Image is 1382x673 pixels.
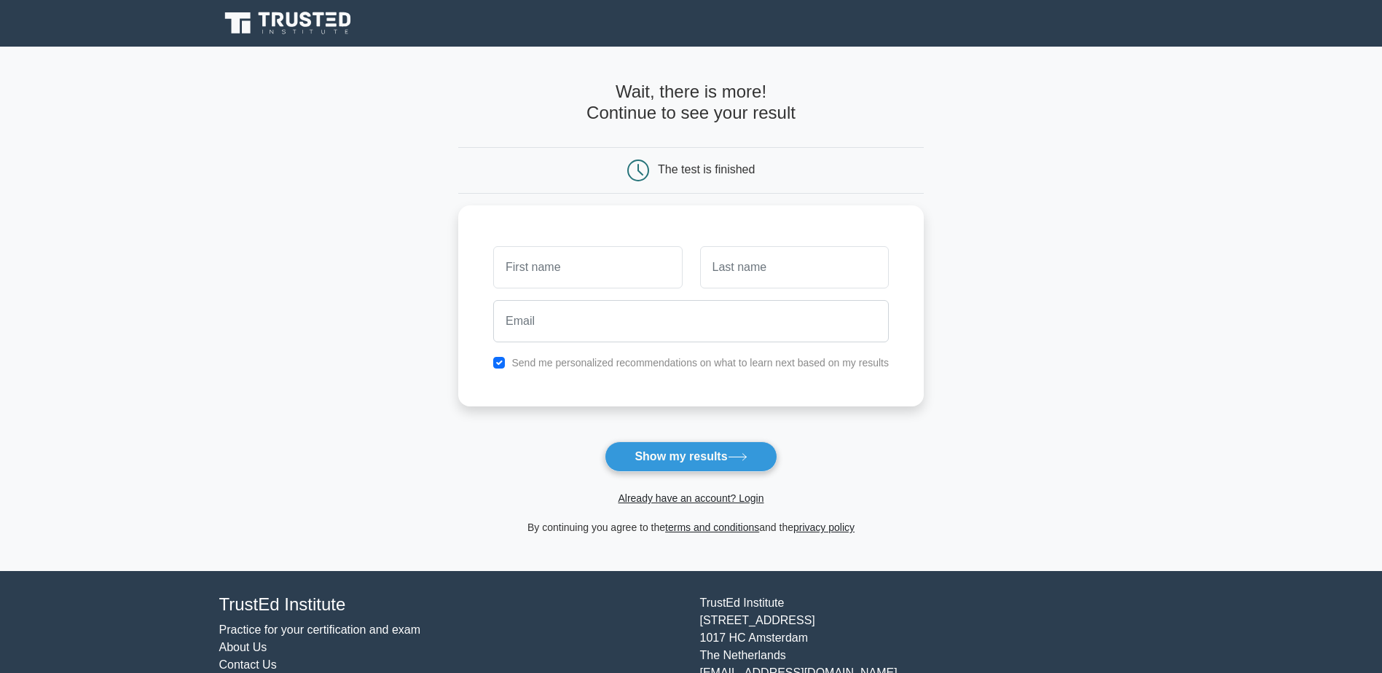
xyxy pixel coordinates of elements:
a: Practice for your certification and exam [219,623,421,636]
h4: Wait, there is more! Continue to see your result [458,82,924,124]
div: By continuing you agree to the and the [449,519,933,536]
input: Last name [700,246,889,288]
a: terms and conditions [665,522,759,533]
label: Send me personalized recommendations on what to learn next based on my results [511,357,889,369]
div: The test is finished [658,163,755,176]
a: privacy policy [793,522,855,533]
button: Show my results [605,441,777,472]
input: Email [493,300,889,342]
a: Contact Us [219,658,277,671]
a: Already have an account? Login [618,492,763,504]
input: First name [493,246,682,288]
a: About Us [219,641,267,653]
h4: TrustEd Institute [219,594,683,615]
